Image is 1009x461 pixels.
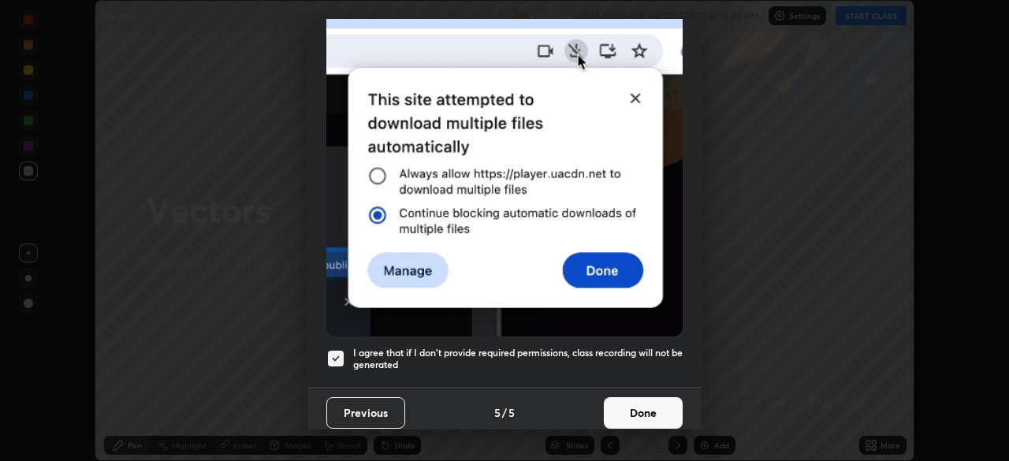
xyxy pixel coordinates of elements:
h4: / [502,404,507,421]
h5: I agree that if I don't provide required permissions, class recording will not be generated [353,347,683,371]
button: Previous [326,397,405,429]
button: Done [604,397,683,429]
h4: 5 [508,404,515,421]
h4: 5 [494,404,501,421]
